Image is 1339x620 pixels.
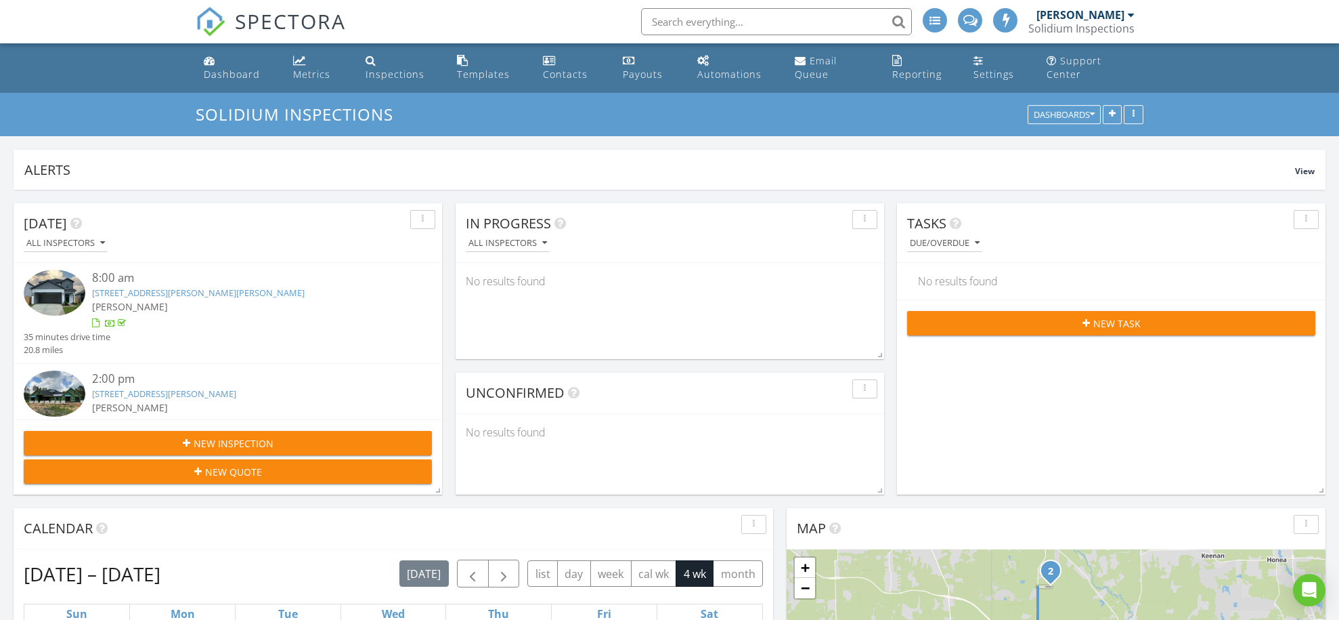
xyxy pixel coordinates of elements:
div: Dashboards [1034,110,1095,120]
h2: [DATE] – [DATE] [24,560,160,587]
button: month [713,560,763,587]
div: Due/Overdue [910,239,980,248]
div: Support Center [1047,54,1101,81]
div: No results found [456,263,884,299]
span: View [1295,165,1315,177]
div: Solidium Inspections [1028,22,1135,35]
span: Map [797,519,826,537]
div: Contacts [543,68,588,81]
a: Zoom out [795,578,815,598]
div: No results found [908,263,1315,299]
button: Previous [457,560,489,587]
a: Zoom in [795,558,815,578]
div: Alerts [24,161,1295,179]
div: Reporting [892,68,942,81]
button: Dashboards [1028,106,1101,125]
div: Dashboard [204,68,260,81]
button: week [590,560,632,587]
button: New Task [907,311,1315,335]
div: 2:00 pm [92,371,398,388]
div: Email Queue [795,54,837,81]
a: Dashboard [198,49,277,87]
button: cal wk [631,560,677,587]
button: All Inspectors [24,234,108,253]
a: [STREET_ADDRESS][PERSON_NAME][PERSON_NAME] [92,287,305,299]
a: Payouts [617,49,681,87]
span: New Task [1093,316,1141,331]
span: [PERSON_NAME] [92,300,168,313]
i: 2 [1048,567,1053,577]
span: [DATE] [24,214,67,232]
div: Automations [697,68,762,81]
button: [DATE] [399,560,449,587]
button: day [557,560,591,587]
div: 8:00 am [92,270,398,287]
div: All Inspectors [468,239,547,248]
a: Inspections [360,49,441,87]
span: New Inspection [194,436,273,451]
div: 35 minutes drive time [24,331,110,344]
a: Settings [968,49,1030,87]
div: Metrics [293,68,330,81]
span: Calendar [24,519,93,537]
button: All Inspectors [466,234,550,253]
button: Due/Overdue [907,234,982,253]
a: 8:00 am [STREET_ADDRESS][PERSON_NAME][PERSON_NAME] [PERSON_NAME] 35 minutes drive time 20.8 miles [24,270,432,356]
div: Payouts [623,68,663,81]
span: [PERSON_NAME] [92,401,168,414]
a: Templates [452,49,527,87]
button: 4 wk [676,560,714,587]
a: Email Queue [789,49,876,87]
button: Next [488,560,520,587]
span: Unconfirmed [466,384,565,402]
a: SPECTORA [196,18,346,47]
div: All Inspectors [26,239,105,248]
a: 2:00 pm [STREET_ADDRESS][PERSON_NAME] [PERSON_NAME] 57 minutes drive time 31.9 miles [24,371,432,457]
a: Automations (Advanced) [692,49,778,87]
div: Templates [457,68,510,81]
button: list [527,560,558,587]
a: Solidium Inspections [196,103,405,125]
div: 25203 Balmorhea Wy, Montgomery, TX 77316 [1051,571,1059,579]
span: In Progress [466,214,551,232]
a: Contacts [537,49,607,87]
a: Reporting [887,49,958,87]
a: Support Center [1041,49,1141,87]
button: New Quote [24,459,432,484]
div: [PERSON_NAME] [1036,8,1124,22]
span: SPECTORA [235,7,346,35]
a: [STREET_ADDRESS][PERSON_NAME] [92,388,236,400]
input: Search everything... [641,8,912,35]
div: Inspections [366,68,424,81]
span: Tasks [907,214,946,232]
div: 20.8 miles [24,344,110,356]
div: Settings [973,68,1014,81]
button: New Inspection [24,431,432,455]
span: New Quote [205,465,262,479]
img: 9310051%2Fcover_photos%2F5SPFb96NmTPDyazFOjdE%2Fsmall.jpg [24,371,85,417]
div: No results found [456,414,884,451]
img: The Best Home Inspection Software - Spectora [196,7,225,37]
div: Open Intercom Messenger [1293,574,1325,606]
img: 9318396%2Fcover_photos%2F3UEkyMoYwSgtfzganw7k%2Fsmall.jpg [24,270,85,316]
a: Metrics [288,49,349,87]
